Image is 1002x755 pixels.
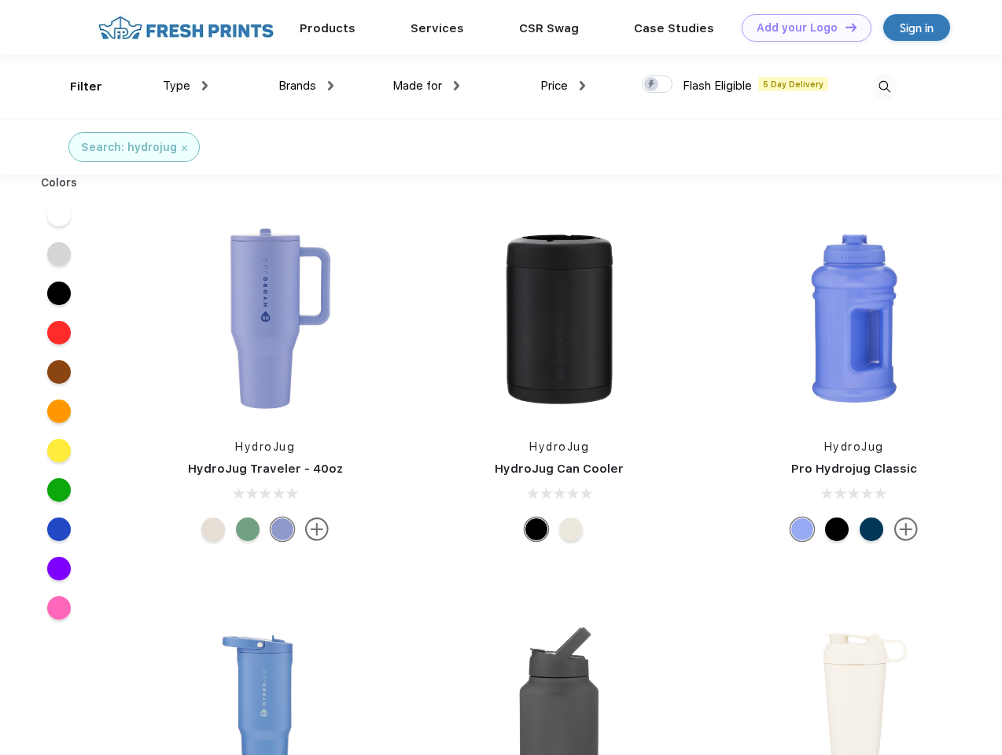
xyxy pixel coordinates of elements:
div: Filter [70,78,102,96]
a: HydroJug [235,440,295,453]
a: Pro Hydrojug Classic [791,462,917,476]
span: Flash Eligible [683,79,752,93]
div: Add your Logo [757,21,838,35]
div: Search: hydrojug [81,139,177,156]
img: dropdown.png [328,81,333,90]
div: Cream [559,517,583,541]
div: Navy [860,517,883,541]
img: desktop_search.svg [871,74,897,100]
div: Cream [201,517,225,541]
a: Sign in [883,14,950,41]
a: HydroJug [529,440,589,453]
img: DT [845,23,856,31]
a: Products [300,21,355,35]
a: HydroJug Can Cooler [495,462,624,476]
img: filter_cancel.svg [182,145,187,151]
div: Colors [29,175,90,191]
a: HydroJug [824,440,884,453]
div: Sign in [900,19,934,37]
span: Brands [278,79,316,93]
div: Black [525,517,548,541]
img: func=resize&h=266 [750,214,959,423]
div: Hyper Blue [790,517,814,541]
span: Price [540,79,568,93]
img: more.svg [305,517,329,541]
img: func=resize&h=266 [455,214,664,423]
span: Made for [392,79,442,93]
div: Peri [271,517,294,541]
span: 5 Day Delivery [758,77,828,91]
img: dropdown.png [454,81,459,90]
div: Sage [236,517,260,541]
div: Black [825,517,849,541]
img: dropdown.png [202,81,208,90]
img: fo%20logo%202.webp [94,14,278,42]
img: func=resize&h=266 [160,214,370,423]
span: Type [163,79,190,93]
a: HydroJug Traveler - 40oz [188,462,343,476]
img: more.svg [894,517,918,541]
img: dropdown.png [580,81,585,90]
